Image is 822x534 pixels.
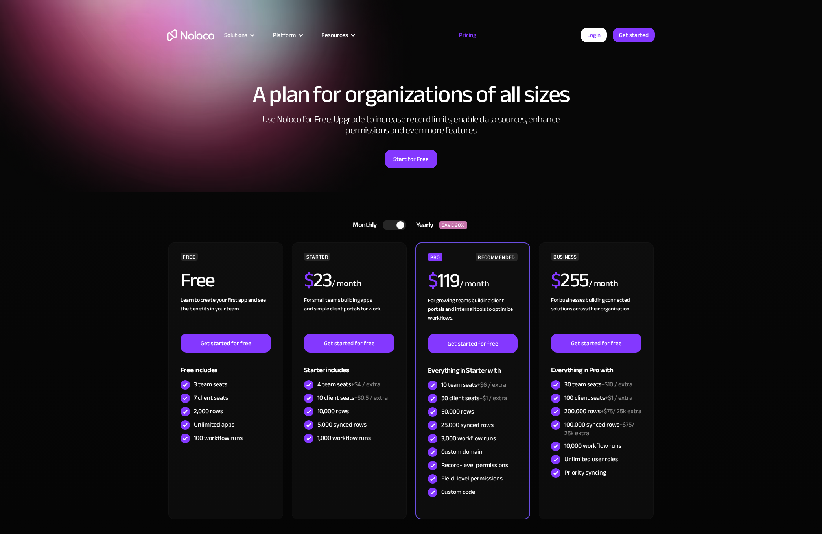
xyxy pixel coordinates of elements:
a: Pricing [449,30,486,40]
div: PRO [428,253,442,261]
div: 200,000 rows [564,407,641,416]
div: Free includes [181,353,271,378]
span: +$4 / extra [351,379,380,390]
div: 1,000 workflow runs [317,434,371,442]
div: Custom domain [441,447,483,456]
div: 7 client seats [194,394,228,402]
div: 10,000 rows [317,407,349,416]
span: +$1 / extra [479,392,507,404]
div: Resources [321,30,348,40]
div: / month [332,277,361,290]
h2: Free [181,270,215,290]
div: 5,000 synced rows [317,420,367,429]
div: Starter includes [304,353,394,378]
div: Solutions [214,30,263,40]
div: For small teams building apps and simple client portals for work. ‍ [304,296,394,334]
div: For growing teams building client portals and internal tools to optimize workflows. [428,296,518,334]
div: 50,000 rows [441,407,474,416]
div: 10 team seats [441,381,506,389]
span: +$75/ 25k extra [601,405,641,417]
div: Field-level permissions [441,474,503,483]
span: +$6 / extra [477,379,506,391]
div: Unlimited user roles [564,455,618,464]
div: Priority syncing [564,468,606,477]
a: Get started for free [428,334,518,353]
div: Custom code [441,488,475,496]
a: Get started for free [304,334,394,353]
div: FREE [181,253,198,261]
div: 2,000 rows [194,407,223,416]
div: Monthly [343,219,383,231]
div: 3 team seats [194,380,227,389]
div: RECOMMENDED [476,253,518,261]
div: 30 team seats [564,380,632,389]
a: Login [581,28,607,42]
div: 100 workflow runs [194,434,243,442]
a: Get started [613,28,655,42]
span: $ [304,262,314,299]
div: Unlimited apps [194,420,234,429]
div: Learn to create your first app and see the benefits in your team ‍ [181,296,271,334]
h2: 23 [304,270,332,290]
span: +$10 / extra [601,379,632,390]
div: / month [589,277,618,290]
div: Record-level permissions [441,461,508,469]
div: Solutions [224,30,247,40]
div: 25,000 synced rows [441,421,494,429]
div: STARTER [304,253,330,261]
h2: Use Noloco for Free. Upgrade to increase record limits, enable data sources, enhance permissions ... [254,114,568,136]
div: SAVE 20% [439,221,467,229]
a: Get started for free [181,334,271,353]
div: Yearly [406,219,439,231]
div: Everything in Starter with [428,353,518,379]
h2: 255 [551,270,589,290]
div: Everything in Pro with [551,353,641,378]
div: 10,000 workflow runs [564,442,621,450]
div: 100 client seats [564,394,632,402]
span: +$75/ 25k extra [564,419,634,439]
div: 50 client seats [441,394,507,403]
span: $ [551,262,561,299]
span: +$1 / extra [605,392,632,404]
div: BUSINESS [551,253,579,261]
div: 3,000 workflow runs [441,434,496,443]
h1: A plan for organizations of all sizes [167,83,655,106]
span: $ [428,262,438,299]
div: For businesses building connected solutions across their organization. ‍ [551,296,641,334]
div: 10 client seats [317,394,388,402]
a: Start for Free [385,150,437,168]
div: Platform [273,30,296,40]
div: 100,000 synced rows [564,420,641,438]
div: Resources [311,30,364,40]
h2: 119 [428,271,460,290]
a: home [167,29,214,41]
div: / month [460,278,489,290]
div: 4 team seats [317,380,380,389]
span: +$0.5 / extra [354,392,388,404]
div: Platform [263,30,311,40]
a: Get started for free [551,334,641,353]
